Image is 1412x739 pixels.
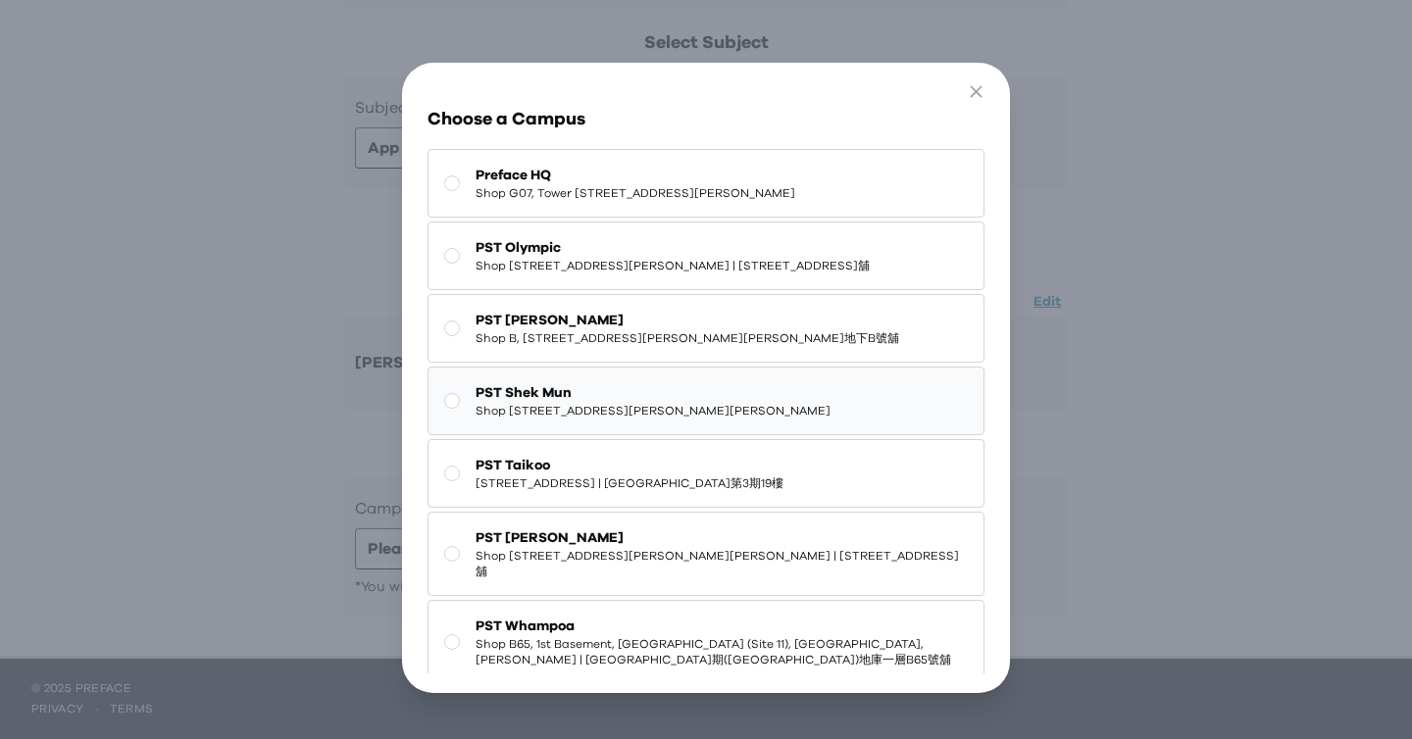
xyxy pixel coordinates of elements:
button: PST Shek MunShop [STREET_ADDRESS][PERSON_NAME][PERSON_NAME] [428,367,983,435]
h3: Choose a Campus [428,106,983,133]
span: PST Whampoa [476,616,967,636]
span: PST [PERSON_NAME] [476,311,899,330]
span: PST Taikoo [476,456,783,475]
button: PST OlympicShop [STREET_ADDRESS][PERSON_NAME] | [STREET_ADDRESS]舖 [428,222,983,290]
span: PST [PERSON_NAME] [476,528,967,548]
span: Shop [STREET_ADDRESS][PERSON_NAME][PERSON_NAME] | [STREET_ADDRESS]舖 [476,548,967,579]
span: Shop [STREET_ADDRESS][PERSON_NAME][PERSON_NAME] [476,403,831,419]
span: Shop B, [STREET_ADDRESS][PERSON_NAME][PERSON_NAME]地下B號舖 [476,330,899,346]
button: Preface HQShop G07, Tower [STREET_ADDRESS][PERSON_NAME] [428,149,983,218]
span: [STREET_ADDRESS] | [GEOGRAPHIC_DATA]第3期19樓 [476,475,783,491]
span: Preface HQ [476,166,795,185]
span: PST Olympic [476,238,870,258]
button: PST Taikoo[STREET_ADDRESS] | [GEOGRAPHIC_DATA]第3期19樓 [428,439,983,508]
span: Shop G07, Tower [STREET_ADDRESS][PERSON_NAME] [476,185,795,201]
span: Shop B65, 1st Basement, [GEOGRAPHIC_DATA] (Site 11), [GEOGRAPHIC_DATA], [PERSON_NAME] | [GEOGRAPH... [476,636,967,667]
button: PST [PERSON_NAME]Shop B, [STREET_ADDRESS][PERSON_NAME][PERSON_NAME]地下B號舖 [428,294,983,363]
span: Shop [STREET_ADDRESS][PERSON_NAME] | [STREET_ADDRESS]舖 [476,258,870,273]
span: PST Shek Mun [476,383,831,403]
button: PST WhampoaShop B65, 1st Basement, [GEOGRAPHIC_DATA] (Site 11), [GEOGRAPHIC_DATA], [PERSON_NAME] ... [428,600,983,684]
button: PST [PERSON_NAME]Shop [STREET_ADDRESS][PERSON_NAME][PERSON_NAME] | [STREET_ADDRESS]舖 [428,512,983,596]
